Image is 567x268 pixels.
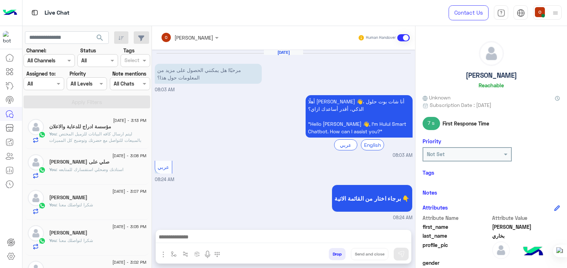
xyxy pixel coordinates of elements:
img: tab [30,8,39,17]
label: Note mentions [112,70,146,77]
span: 7 s [423,117,440,130]
p: 3/9/2025, 8:03 AM [306,95,413,138]
button: create order [191,248,203,260]
span: برجاء اختار من القائمة الاتية 👇 [334,195,409,202]
p: 3/9/2025, 8:03 AM [155,64,262,84]
img: WhatsApp [39,131,46,138]
button: Apply Filters [24,96,150,108]
span: You [49,238,56,243]
span: [DATE] - 3:07 PM [112,188,146,195]
img: Logo [3,5,17,20]
img: defaultAdmin.png [28,225,44,241]
span: You [49,202,56,207]
span: Unknown [423,94,450,101]
span: Subscription Date : [DATE] [430,101,491,109]
img: WhatsApp [39,166,46,174]
div: عربي [334,139,357,150]
img: select flow [171,251,177,257]
img: tab [517,9,525,17]
span: [DATE] - 3:05 PM [112,223,146,230]
label: Tags [123,47,134,54]
h6: Reachable [479,82,504,88]
span: null [492,259,560,267]
span: gender [423,259,491,267]
label: Assigned to: [26,70,56,77]
span: [DATE] - 3:08 PM [112,153,146,159]
span: بخاري [492,232,560,239]
span: Attribute Name [423,214,491,222]
span: You [49,167,56,172]
img: defaultAdmin.png [492,241,510,259]
span: profile_pic [423,241,491,258]
img: Trigger scenario [183,251,188,257]
span: [DATE] - 3:13 PM [113,117,146,124]
button: Trigger scenario [180,248,191,260]
div: English [361,139,384,150]
span: First Response Time [443,120,489,127]
img: defaultAdmin.png [28,119,44,135]
h6: Notes [423,189,437,196]
span: [DATE] - 3:02 PM [112,259,146,266]
img: 114004088273201 [3,31,16,44]
span: first_name [423,223,491,231]
span: استاذنك وضحلي استفسارك للمتابعه [56,167,123,172]
button: Drop [329,248,346,260]
h5: Taha Ezzat [49,230,87,236]
span: Attribute Value [492,214,560,222]
h6: Attributes [423,204,448,211]
a: tab [494,5,508,20]
h6: Priority [423,138,441,144]
button: Send and close [351,248,388,260]
span: 08:24 AM [155,177,174,182]
button: select flow [168,248,180,260]
span: ليتم ارسال كافه البيانات للزميل المختص بالمبيعات للتواصل مع حضرتك وتوضيح كل المميزات الخاصه بينا [49,131,141,149]
img: send voice note [203,250,212,259]
span: شكرا لتواصلك معنا [56,202,93,207]
h5: حسين علي [49,195,87,201]
small: Human Handover [366,35,396,41]
img: WhatsApp [39,237,46,244]
span: شكرا لتواصلك معنا [56,238,93,243]
span: You [49,131,56,136]
img: send message [398,251,405,258]
img: profile [551,9,560,17]
img: create order [194,251,200,257]
span: يوسف [492,223,560,231]
button: search [91,31,109,47]
img: defaultAdmin.png [28,154,44,170]
h6: Tags [423,169,560,176]
img: defaultAdmin.png [28,190,44,206]
span: search [96,33,104,42]
span: 08:24 AM [393,215,413,221]
h5: صلي على سيدنا محمد [49,159,109,165]
img: hulul-logo.png [521,239,546,264]
h5: مؤسسة ادراج للدعاية والاعلان [49,124,111,130]
img: send attachment [159,250,168,259]
h6: [DATE] [264,50,303,55]
img: defaultAdmin.png [479,41,504,66]
span: 08:03 AM [155,87,175,92]
span: عربي [158,164,169,170]
div: Select [123,56,139,66]
img: userImage [535,7,545,17]
label: Status [80,47,96,54]
span: last_name [423,232,491,239]
label: Priority [70,70,86,77]
p: Live Chat [45,8,70,18]
img: tab [497,9,505,17]
span: 08:03 AM [393,152,413,159]
a: Contact Us [449,5,489,20]
h5: [PERSON_NAME] [466,71,517,79]
label: Channel: [26,47,46,54]
img: WhatsApp [39,202,46,209]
